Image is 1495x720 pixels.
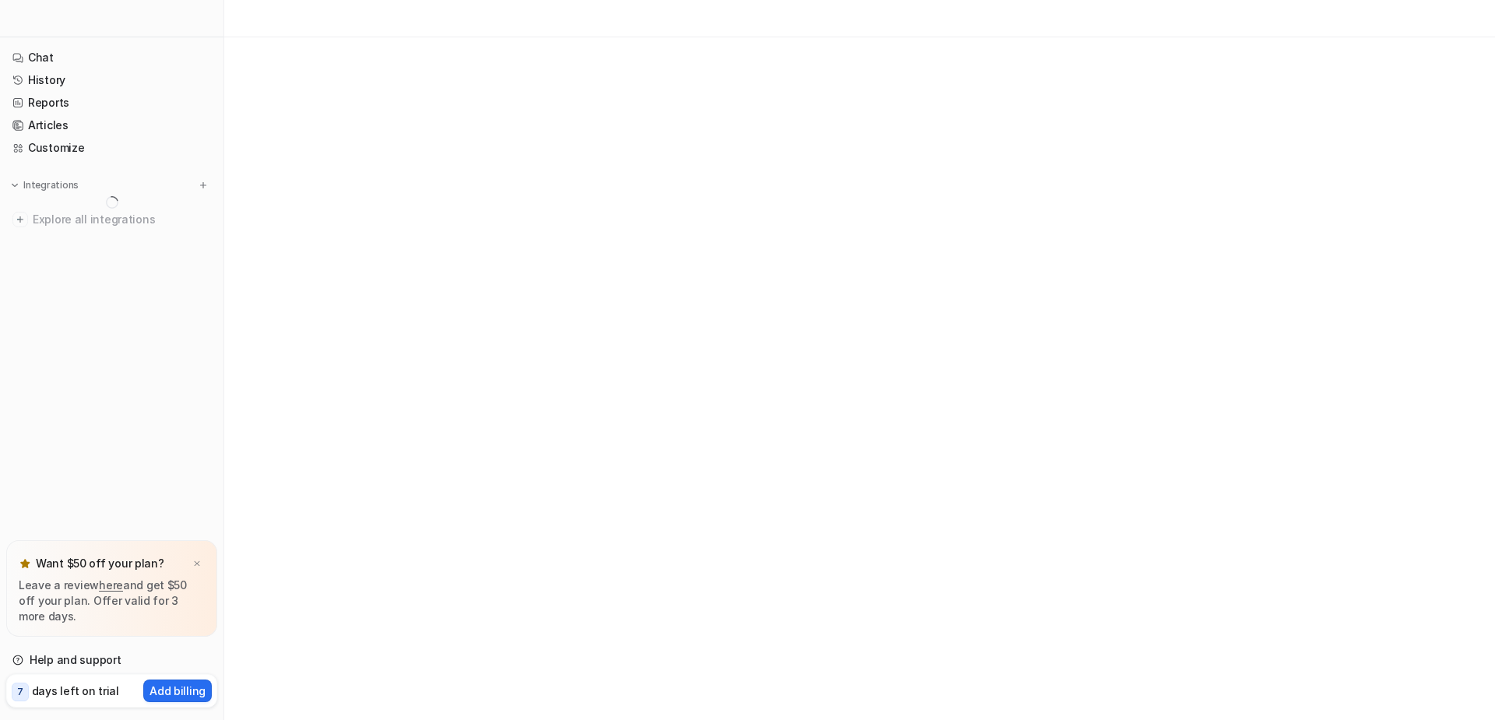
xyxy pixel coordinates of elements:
[17,685,23,699] p: 7
[6,69,217,91] a: History
[6,92,217,114] a: Reports
[192,559,202,569] img: x
[6,649,217,671] a: Help and support
[99,578,123,592] a: here
[23,179,79,191] p: Integrations
[9,180,20,191] img: expand menu
[149,683,206,699] p: Add billing
[198,180,209,191] img: menu_add.svg
[33,207,211,232] span: Explore all integrations
[143,680,212,702] button: Add billing
[19,578,205,624] p: Leave a review and get $50 off your plan. Offer valid for 3 more days.
[6,209,217,230] a: Explore all integrations
[32,683,119,699] p: days left on trial
[19,557,31,570] img: star
[12,212,28,227] img: explore all integrations
[6,47,217,68] a: Chat
[6,177,83,193] button: Integrations
[6,137,217,159] a: Customize
[36,556,164,571] p: Want $50 off your plan?
[6,114,217,136] a: Articles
